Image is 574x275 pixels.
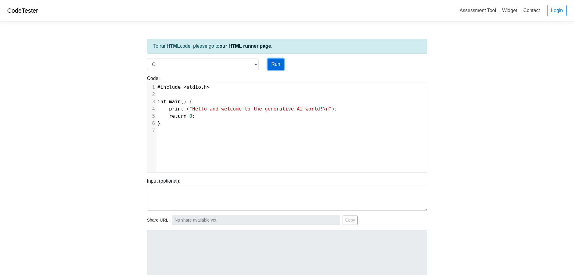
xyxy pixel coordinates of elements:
[147,113,156,120] div: 5
[343,216,358,225] button: Copy
[204,84,207,90] span: h
[169,99,181,104] span: main
[189,113,192,119] span: 0
[268,59,284,70] button: Run
[147,39,427,54] div: To run code, please go to .
[547,5,567,16] a: Login
[147,98,156,105] div: 3
[187,84,201,90] span: stdio
[457,5,498,15] a: Assessment Tool
[172,216,340,225] input: No share available yet
[147,127,156,134] div: 7
[169,106,187,112] span: printf
[158,113,195,119] span: ;
[158,99,193,104] span: () {
[521,5,542,15] a: Contact
[147,120,156,127] div: 6
[183,84,187,90] span: <
[143,177,432,211] div: Input (optional):
[7,7,38,14] a: CodeTester
[500,5,519,15] a: Widget
[167,43,180,49] strong: HTML
[189,106,331,112] span: "Hello and welcome to the generative AI world!\n"
[147,105,156,113] div: 4
[147,91,156,98] div: 2
[158,84,181,90] span: #include
[169,113,187,119] span: return
[147,217,170,224] span: Share URL:
[207,84,210,90] span: >
[158,84,210,90] span: .
[143,75,432,173] div: Code:
[158,106,337,112] span: ( );
[158,120,161,126] span: }
[219,43,271,49] a: our HTML runner page
[147,84,156,91] div: 1
[158,99,166,104] span: int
